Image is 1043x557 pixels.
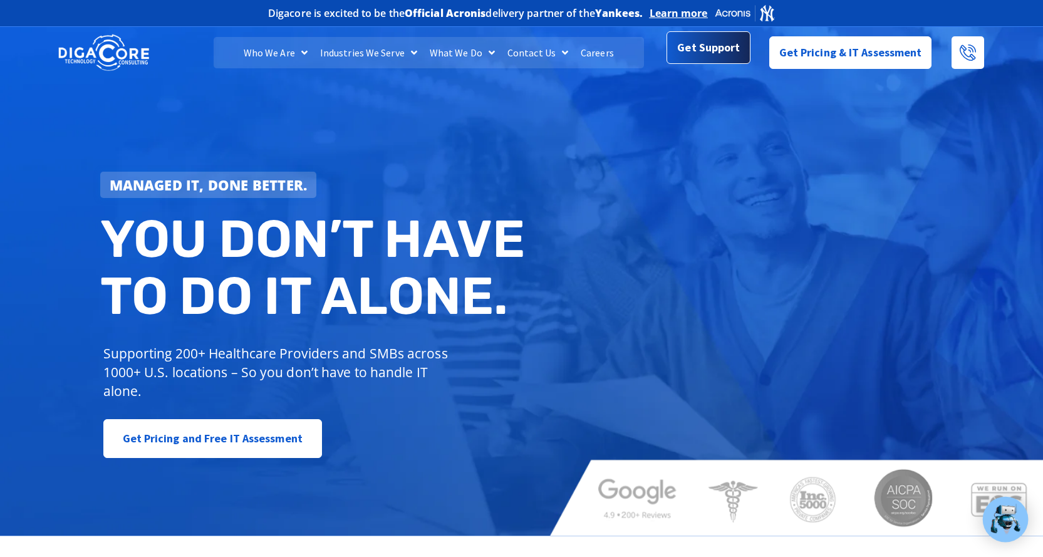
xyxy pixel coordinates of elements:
[237,37,314,68] a: Who We Are
[667,31,750,64] a: Get Support
[779,40,922,65] span: Get Pricing & IT Assessment
[714,4,776,22] img: Acronis
[123,426,303,451] span: Get Pricing and Free IT Assessment
[314,37,423,68] a: Industries We Serve
[100,211,531,325] h2: You don’t have to do IT alone.
[677,35,740,60] span: Get Support
[110,175,308,194] strong: Managed IT, done better.
[103,419,322,458] a: Get Pricing and Free IT Assessment
[595,6,643,20] b: Yankees.
[574,37,620,68] a: Careers
[423,37,501,68] a: What We Do
[58,33,149,73] img: DigaCore Technology Consulting
[405,6,486,20] b: Official Acronis
[103,344,454,400] p: Supporting 200+ Healthcare Providers and SMBs across 1000+ U.S. locations – So you don’t have to ...
[769,36,932,69] a: Get Pricing & IT Assessment
[268,8,643,18] h2: Digacore is excited to be the delivery partner of the
[501,37,574,68] a: Contact Us
[214,37,643,68] nav: Menu
[100,172,317,198] a: Managed IT, done better.
[650,7,708,19] a: Learn more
